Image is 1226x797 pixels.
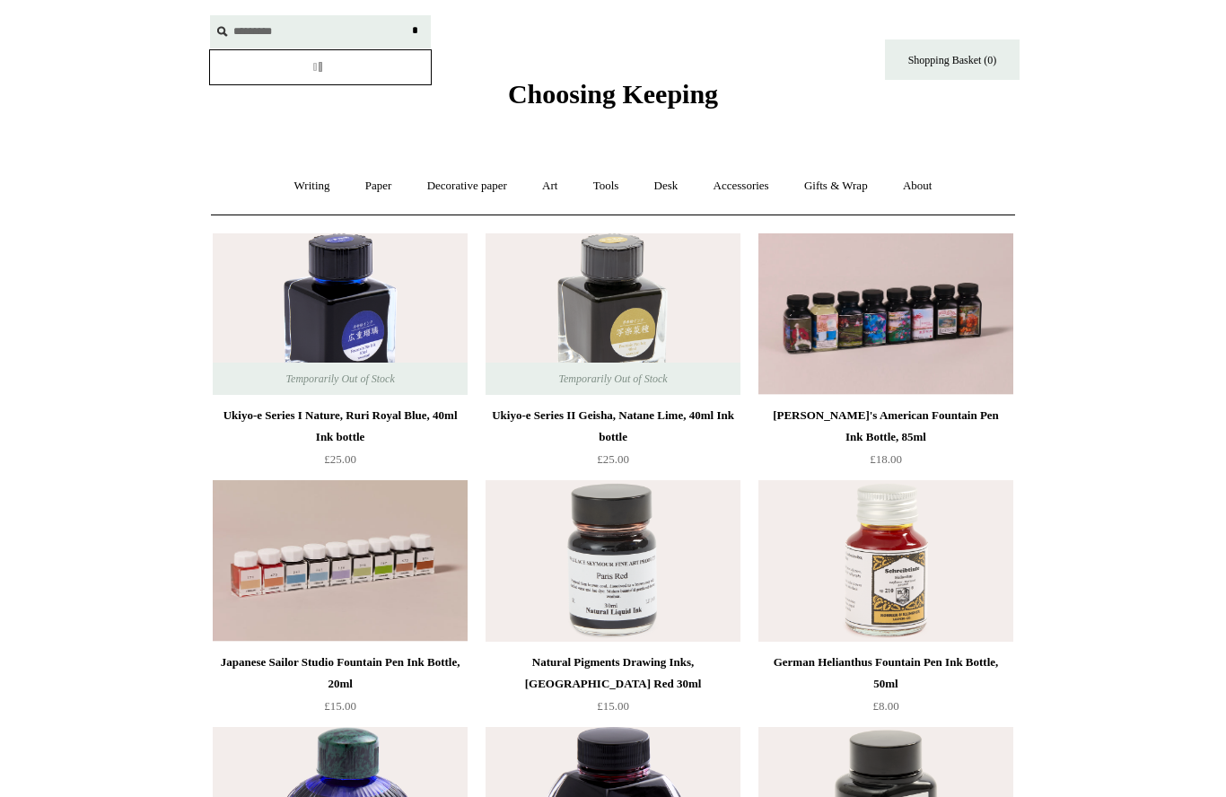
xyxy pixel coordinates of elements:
[872,699,898,713] span: £8.00
[213,652,468,725] a: Japanese Sailor Studio Fountain Pen Ink Bottle, 20ml £15.00
[763,652,1009,695] div: German Helianthus Fountain Pen Ink Bottle, 50ml
[217,405,463,448] div: Ukiyo-e Series I Nature, Ruri Royal Blue, 40ml Ink bottle
[213,233,468,395] a: Ukiyo-e Series I Nature, Ruri Royal Blue, 40ml Ink bottle Ukiyo-e Series I Nature, Ruri Royal Blu...
[758,233,1013,395] img: Noodler's American Fountain Pen Ink Bottle, 85ml
[486,480,740,642] a: Natural Pigments Drawing Inks, Paris Red 30ml Natural Pigments Drawing Inks, Paris Red 30ml
[278,162,346,210] a: Writing
[411,162,523,210] a: Decorative paper
[763,405,1009,448] div: [PERSON_NAME]'s American Fountain Pen Ink Bottle, 85ml
[508,79,718,109] span: Choosing Keeping
[490,405,736,448] div: Ukiyo-e Series II Geisha, Natane Lime, 40ml Ink bottle
[758,480,1013,642] a: German Helianthus Fountain Pen Ink Bottle, 50ml German Helianthus Fountain Pen Ink Bottle, 50ml
[486,652,740,725] a: Natural Pigments Drawing Inks, [GEOGRAPHIC_DATA] Red 30ml £15.00
[597,699,629,713] span: £15.00
[486,480,740,642] img: Natural Pigments Drawing Inks, Paris Red 30ml
[324,452,356,466] span: £25.00
[697,162,785,210] a: Accessories
[490,652,736,695] div: Natural Pigments Drawing Inks, [GEOGRAPHIC_DATA] Red 30ml
[486,405,740,478] a: Ukiyo-e Series II Geisha, Natane Lime, 40ml Ink bottle £25.00
[540,363,685,395] span: Temporarily Out of Stock
[758,652,1013,725] a: German Helianthus Fountain Pen Ink Bottle, 50ml £8.00
[267,363,412,395] span: Temporarily Out of Stock
[213,480,468,642] a: Japanese Sailor Studio Fountain Pen Ink Bottle, 20ml Japanese Sailor Studio Fountain Pen Ink Bott...
[885,39,1020,80] a: Shopping Basket (0)
[758,233,1013,395] a: Noodler's American Fountain Pen Ink Bottle, 85ml Noodler's American Fountain Pen Ink Bottle, 85ml
[887,162,949,210] a: About
[638,162,695,210] a: Desk
[526,162,574,210] a: Art
[870,452,902,466] span: £18.00
[486,233,740,395] img: Ukiyo-e Series II Geisha, Natane Lime, 40ml Ink bottle
[788,162,884,210] a: Gifts & Wrap
[213,480,468,642] img: Japanese Sailor Studio Fountain Pen Ink Bottle, 20ml
[217,652,463,695] div: Japanese Sailor Studio Fountain Pen Ink Bottle, 20ml
[486,233,740,395] a: Ukiyo-e Series II Geisha, Natane Lime, 40ml Ink bottle Ukiyo-e Series II Geisha, Natane Lime, 40m...
[508,93,718,106] a: Choosing Keeping
[597,452,629,466] span: £25.00
[213,233,468,395] img: Ukiyo-e Series I Nature, Ruri Royal Blue, 40ml Ink bottle
[758,480,1013,642] img: German Helianthus Fountain Pen Ink Bottle, 50ml
[349,162,408,210] a: Paper
[213,405,468,478] a: Ukiyo-e Series I Nature, Ruri Royal Blue, 40ml Ink bottle £25.00
[324,699,356,713] span: £15.00
[758,405,1013,478] a: [PERSON_NAME]'s American Fountain Pen Ink Bottle, 85ml £18.00
[577,162,635,210] a: Tools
